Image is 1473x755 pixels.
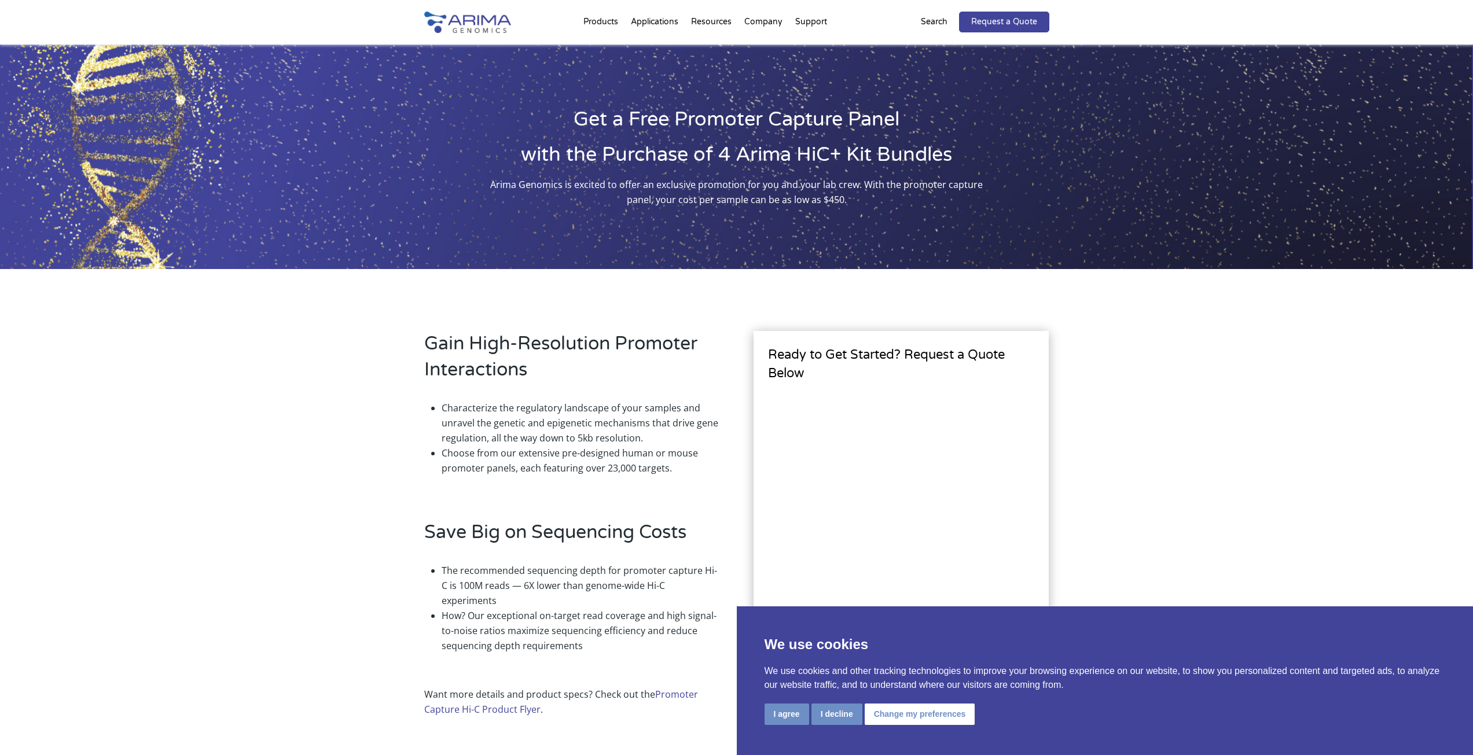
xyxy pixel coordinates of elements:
[811,704,862,725] button: I decline
[424,331,719,392] h2: Gain High-Resolution Promoter Interactions
[765,634,1446,655] p: We use cookies
[424,687,719,717] p: Want more details and product specs? Check out the .
[424,12,511,33] img: Arima-Genomics-logo
[765,664,1446,692] p: We use cookies and other tracking technologies to improve your browsing experience on our website...
[765,704,809,725] button: I agree
[424,520,719,554] h2: Save Big on Sequencing Costs
[487,142,987,177] h1: with the Purchase of 4 Arima HiC+ Kit Bundles
[442,445,719,476] li: Choose from our extensive pre-designed human or mouse promoter panels, each featuring over 23,000...
[442,563,719,608] li: The recommended sequencing depth for promoter capture Hi-C is 100M reads — 6X lower than genome-w...
[921,14,947,30] p: Search
[865,704,975,725] button: Change my preferences
[487,106,987,142] h1: Get a Free Promoter Capture Panel
[768,347,1005,381] span: Ready to Get Started? Request a Quote Below
[959,12,1049,32] a: Request a Quote
[442,608,719,653] li: How? Our exceptional on-target read coverage and high signal-to-noise ratios maximize sequencing ...
[424,688,698,716] a: Promoter Capture Hi-C Product Flyer
[442,400,719,445] li: Characterize the regulatory landscape of your samples and unravel the genetic and epigenetic mech...
[768,391,1034,724] iframe: Form 1
[487,177,987,207] p: Arima Genomics is excited to offer an exclusive promotion for you and your lab crew. With the pro...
